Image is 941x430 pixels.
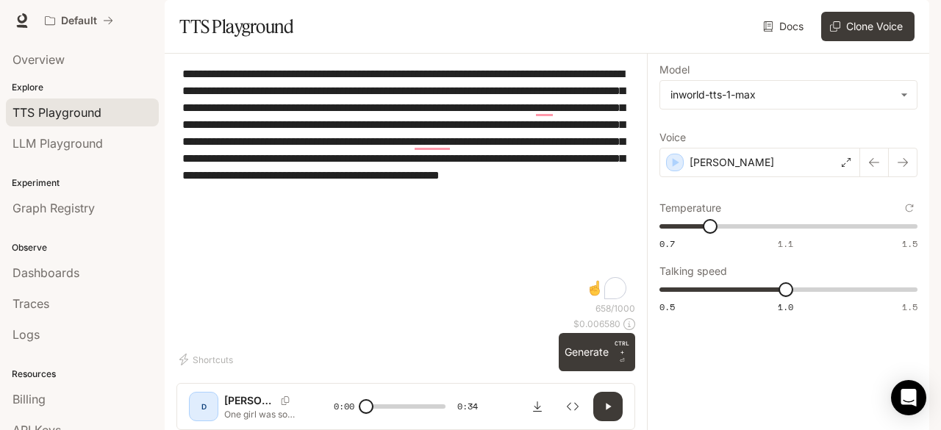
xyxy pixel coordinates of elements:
button: Download audio [523,392,552,421]
button: Shortcuts [176,348,239,371]
p: ⏎ [615,339,629,365]
p: CTRL + [615,339,629,356]
p: Temperature [659,203,721,213]
span: 1.1 [778,237,793,250]
span: 1.5 [902,301,917,313]
p: Default [61,15,97,27]
p: [PERSON_NAME] [690,155,774,170]
button: All workspaces [38,6,120,35]
span: 1.5 [902,237,917,250]
a: Docs [760,12,809,41]
button: GenerateCTRL +⏎ [559,333,635,371]
button: Reset to default [901,200,917,216]
span: 0.5 [659,301,675,313]
span: 0.7 [659,237,675,250]
h1: TTS Playground [179,12,293,41]
p: One girl was so terrified that she tried to hide in the stairwell. It wasn't long before Father [... [224,408,298,420]
p: Model [659,65,690,75]
span: 0:34 [457,399,478,414]
div: inworld-tts-1-max [670,87,893,102]
div: Open Intercom Messenger [891,380,926,415]
button: Inspect [558,392,587,421]
p: [PERSON_NAME] [224,393,275,408]
p: Talking speed [659,266,727,276]
div: inworld-tts-1-max [660,81,917,109]
span: 0:00 [334,399,354,414]
textarea: To enrich screen reader interactions, please activate Accessibility in Grammarly extension settings [182,65,629,302]
p: Voice [659,132,686,143]
span: 1.0 [778,301,793,313]
div: D [192,395,215,418]
button: Clone Voice [821,12,915,41]
button: Copy Voice ID [275,396,296,405]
